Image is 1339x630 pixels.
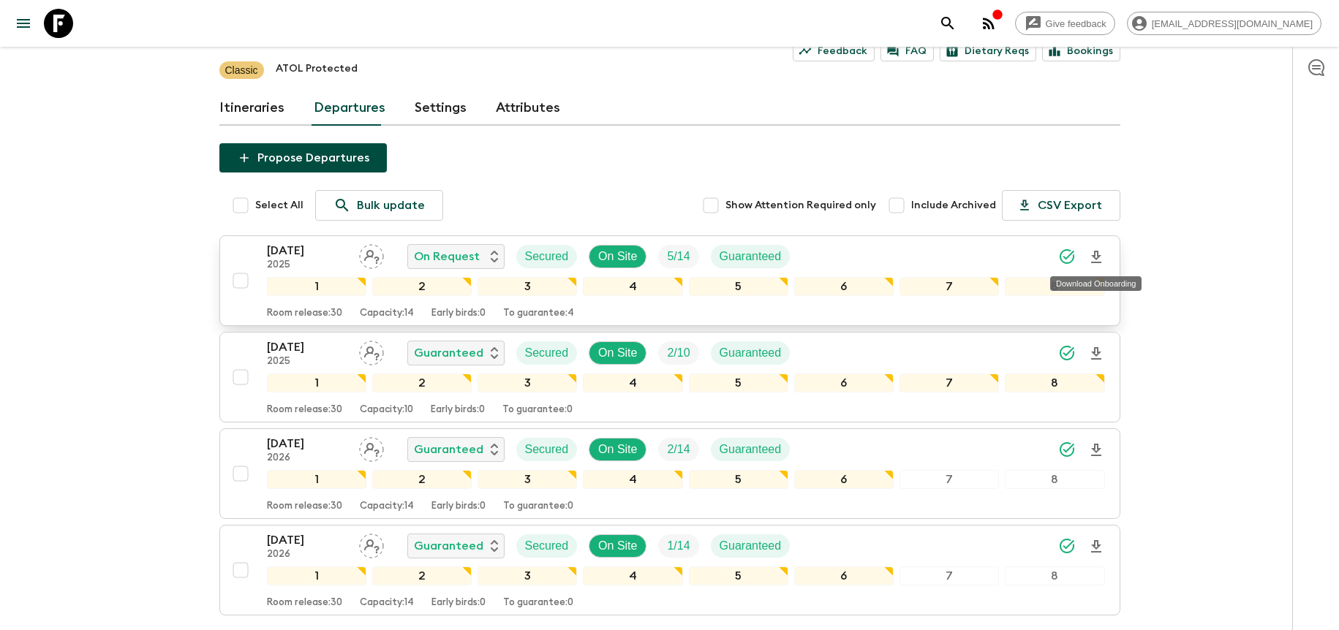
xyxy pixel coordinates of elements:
p: On Site [598,248,637,265]
a: Bulk update [315,190,443,221]
div: 7 [899,470,999,489]
p: Secured [525,248,569,265]
span: Assign pack leader [359,345,384,357]
p: Capacity: 10 [360,404,413,416]
p: Guaranteed [720,344,782,362]
div: On Site [589,534,646,558]
div: Secured [516,341,578,365]
p: Guaranteed [414,441,483,458]
p: Room release: 30 [267,597,342,609]
div: 3 [478,470,577,489]
div: 2 [372,373,472,392]
p: On Request [414,248,480,265]
div: Secured [516,245,578,268]
div: 7 [899,566,999,585]
button: [DATE]2026Assign pack leaderGuaranteedSecuredOn SiteTrip FillGuaranteed12345678Room release:30Cap... [219,525,1120,615]
div: 4 [583,277,682,296]
p: On Site [598,537,637,555]
p: To guarantee: 0 [503,597,573,609]
div: Trip Fill [658,341,698,365]
a: Itineraries [219,91,284,126]
p: Capacity: 14 [360,597,414,609]
div: 1 [267,470,366,489]
span: Show Attention Required only [725,198,876,213]
p: Bulk update [357,197,425,214]
div: 6 [794,470,894,489]
p: [DATE] [267,242,347,259]
p: Guaranteed [720,248,782,265]
a: Attributes [496,91,560,126]
span: Include Archived [911,198,996,213]
p: Room release: 30 [267,308,342,319]
p: To guarantee: 4 [503,308,574,319]
a: Bookings [1042,41,1120,61]
div: Secured [516,534,578,558]
a: Feedback [793,41,875,61]
div: 7 [899,373,999,392]
a: Give feedback [1015,12,1115,35]
p: On Site [598,441,637,458]
button: [DATE]2026Assign pack leaderGuaranteedSecuredOn SiteTrip FillGuaranteed12345678Room release:30Cap... [219,428,1120,519]
div: Trip Fill [658,245,698,268]
div: 4 [583,566,682,585]
p: Guaranteed [414,344,483,362]
div: Download Onboarding [1050,276,1142,291]
p: 2025 [267,259,347,271]
svg: Download Onboarding [1087,538,1105,555]
p: [DATE] [267,531,347,549]
div: 1 [267,566,366,585]
span: Assign pack leader [359,248,384,260]
p: [DATE] [267,435,347,452]
div: 6 [794,277,894,296]
div: 3 [478,373,577,392]
button: CSV Export [1002,190,1120,221]
span: Assign pack leader [359,538,384,550]
div: Secured [516,438,578,461]
div: On Site [589,438,646,461]
span: Give feedback [1038,18,1114,29]
div: 7 [899,277,999,296]
button: search adventures [933,9,962,38]
div: 8 [1005,566,1104,585]
p: To guarantee: 0 [502,404,573,416]
a: FAQ [880,41,934,61]
div: 2 [372,470,472,489]
div: 4 [583,373,682,392]
button: [DATE]2025Assign pack leaderOn RequestSecuredOn SiteTrip FillGuaranteed12345678Room release:30Cap... [219,235,1120,326]
p: Guaranteed [720,537,782,555]
p: 2 / 14 [667,441,690,458]
div: 4 [583,470,682,489]
svg: Download Onboarding [1087,248,1105,266]
p: Guaranteed [414,537,483,555]
svg: Synced Successfully [1058,248,1076,265]
div: 2 [372,277,472,296]
span: Assign pack leader [359,441,384,453]
div: [EMAIL_ADDRESS][DOMAIN_NAME] [1127,12,1321,35]
svg: Synced Successfully [1058,537,1076,555]
a: Departures [314,91,385,126]
p: 2026 [267,452,347,464]
div: 3 [478,277,577,296]
p: [DATE] [267,338,347,356]
div: 6 [794,373,894,392]
p: Early birds: 0 [431,597,486,609]
span: Select All [255,198,303,213]
span: [EMAIL_ADDRESS][DOMAIN_NAME] [1144,18,1321,29]
p: Classic [225,63,258,77]
p: 1 / 14 [667,537,690,555]
div: Trip Fill [658,438,698,461]
button: Propose Departures [219,143,387,172]
p: ATOL Protected [276,61,358,79]
a: Settings [415,91,467,126]
p: Capacity: 14 [360,308,414,319]
div: On Site [589,245,646,268]
p: Early birds: 0 [431,501,486,512]
div: 6 [794,566,894,585]
p: On Site [598,344,637,362]
p: 2 / 10 [667,344,690,362]
div: Trip Fill [658,534,698,558]
p: To guarantee: 0 [503,501,573,512]
p: Early birds: 0 [431,404,485,416]
div: 5 [689,277,788,296]
button: [DATE]2025Assign pack leaderGuaranteedSecuredOn SiteTrip FillGuaranteed12345678Room release:30Cap... [219,332,1120,422]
